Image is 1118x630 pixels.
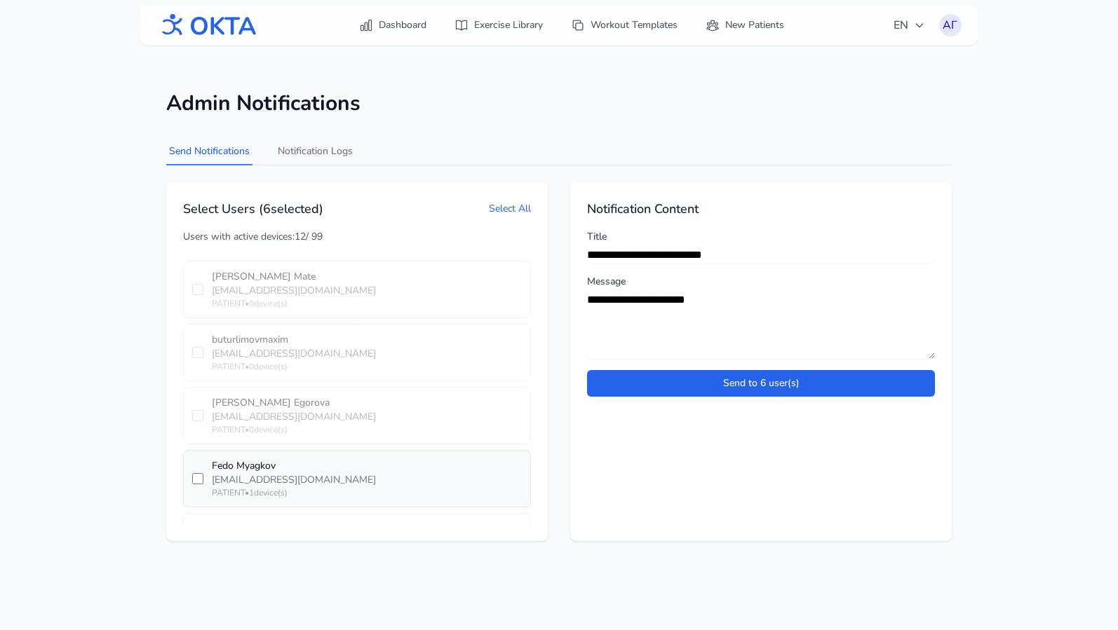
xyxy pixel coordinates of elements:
[587,275,935,289] label: Message
[192,410,203,421] input: [PERSON_NAME] Egorova[EMAIL_ADDRESS][DOMAIN_NAME]PATIENT•0device(s)
[212,424,522,435] div: PATIENT • 0 device(s)
[212,396,522,410] div: [PERSON_NAME] Egorova
[212,473,522,487] div: [EMAIL_ADDRESS][DOMAIN_NAME]
[192,347,203,358] input: buturlimovmaxim [EMAIL_ADDRESS][DOMAIN_NAME]PATIENT•0device(s)
[192,473,203,484] input: Fedo Myagkov[EMAIL_ADDRESS][DOMAIN_NAME]PATIENT•1device(s)
[446,13,551,38] a: Exercise Library
[192,284,203,295] input: [PERSON_NAME] Mate[EMAIL_ADDRESS][DOMAIN_NAME]PATIENT•0device(s)
[587,199,935,219] h2: Notification Content
[183,230,531,244] div: Users with active devices: 12 / 99
[275,139,356,165] button: Notification Logs
[587,370,935,397] button: Send to 6 user(s)
[212,522,522,536] div: Fedor Myagkov
[939,14,962,36] button: АГ
[212,459,522,473] div: Fedo Myagkov
[489,202,531,216] button: Select All
[351,13,435,38] a: Dashboard
[885,11,934,39] button: EN
[166,91,952,116] h1: Admin Notifications
[894,17,925,34] span: EN
[156,7,257,43] img: OKTA logo
[212,487,522,498] div: PATIENT • 1 device(s)
[212,270,522,284] div: [PERSON_NAME] Mate
[212,333,522,347] div: buturlimovmaxim
[183,199,323,219] h2: Select Users ( 6 selected)
[697,13,793,38] a: New Patients
[212,298,522,309] div: PATIENT • 0 device(s)
[563,13,686,38] a: Workout Templates
[212,410,522,424] div: [EMAIL_ADDRESS][DOMAIN_NAME]
[212,347,522,361] div: [EMAIL_ADDRESS][DOMAIN_NAME]
[212,361,522,372] div: PATIENT • 0 device(s)
[212,284,522,298] div: [EMAIL_ADDRESS][DOMAIN_NAME]
[587,230,935,244] label: Title
[166,139,252,165] button: Send Notifications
